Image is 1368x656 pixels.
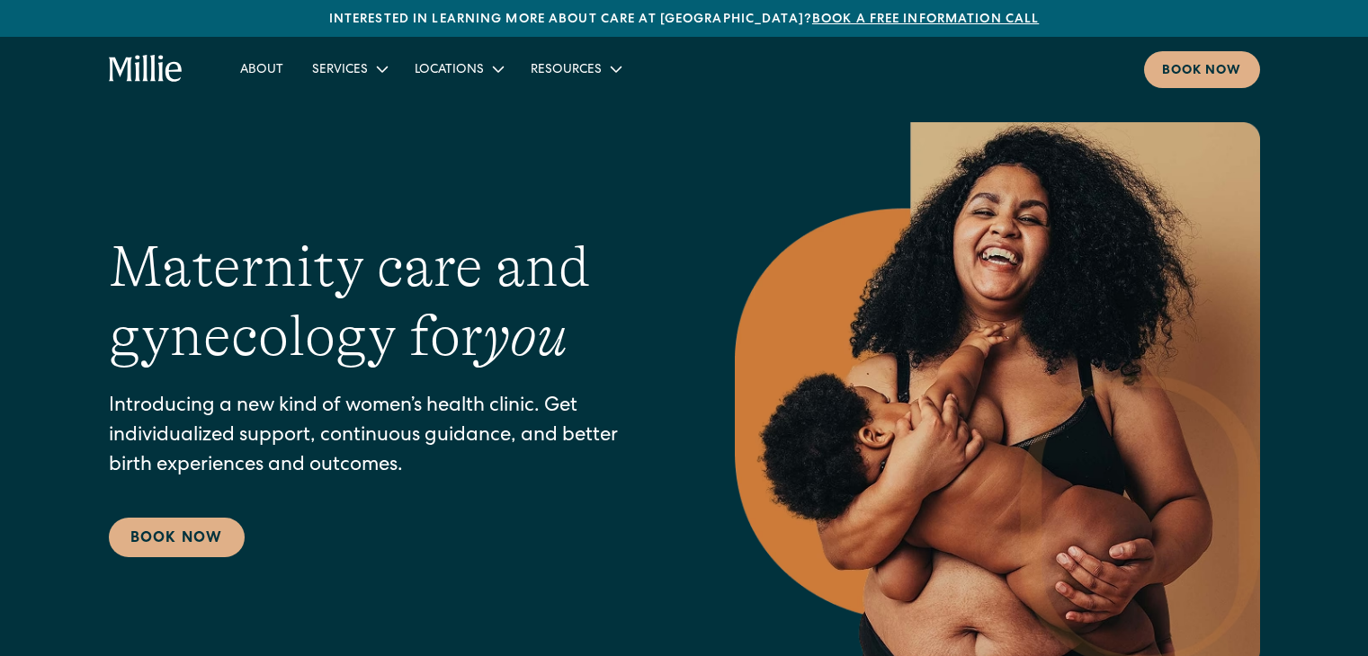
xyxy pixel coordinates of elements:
[400,54,516,84] div: Locations
[531,61,602,80] div: Resources
[312,61,368,80] div: Services
[483,304,568,368] em: you
[812,13,1039,26] a: Book a free information call
[1162,62,1242,81] div: Book now
[1144,51,1260,88] a: Book now
[298,54,400,84] div: Services
[226,54,298,84] a: About
[109,393,663,482] p: Introducing a new kind of women’s health clinic. Get individualized support, continuous guidance,...
[109,233,663,371] h1: Maternity care and gynecology for
[109,55,183,84] a: home
[415,61,484,80] div: Locations
[516,54,634,84] div: Resources
[109,518,245,557] a: Book Now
